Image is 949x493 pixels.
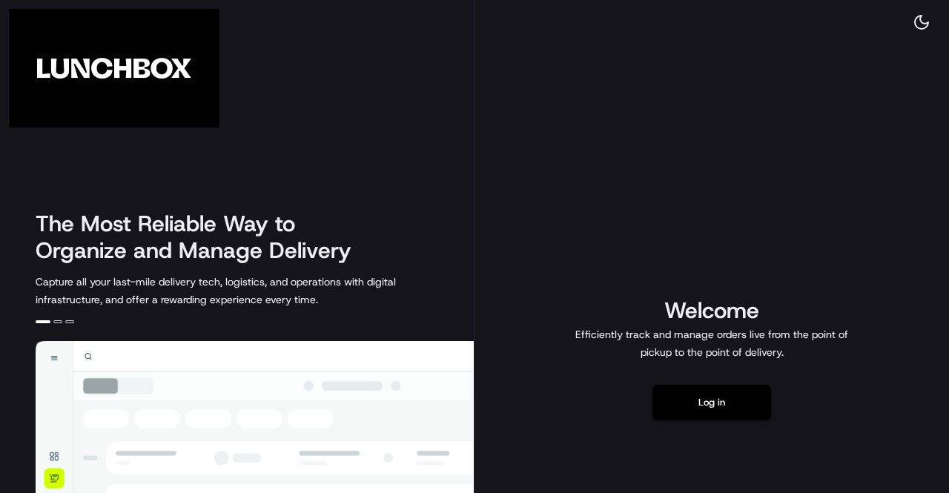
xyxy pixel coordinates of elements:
[36,211,368,264] h2: The Most Reliable Way to Organize and Manage Delivery
[569,296,854,325] h1: Welcome
[36,273,463,308] p: Capture all your last-mile delivery tech, logistics, and operations with digital infrastructure, ...
[9,9,219,128] img: Company Logo
[652,385,771,420] button: Log in
[569,325,854,361] p: Efficiently track and manage orders live from the point of pickup to the point of delivery.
